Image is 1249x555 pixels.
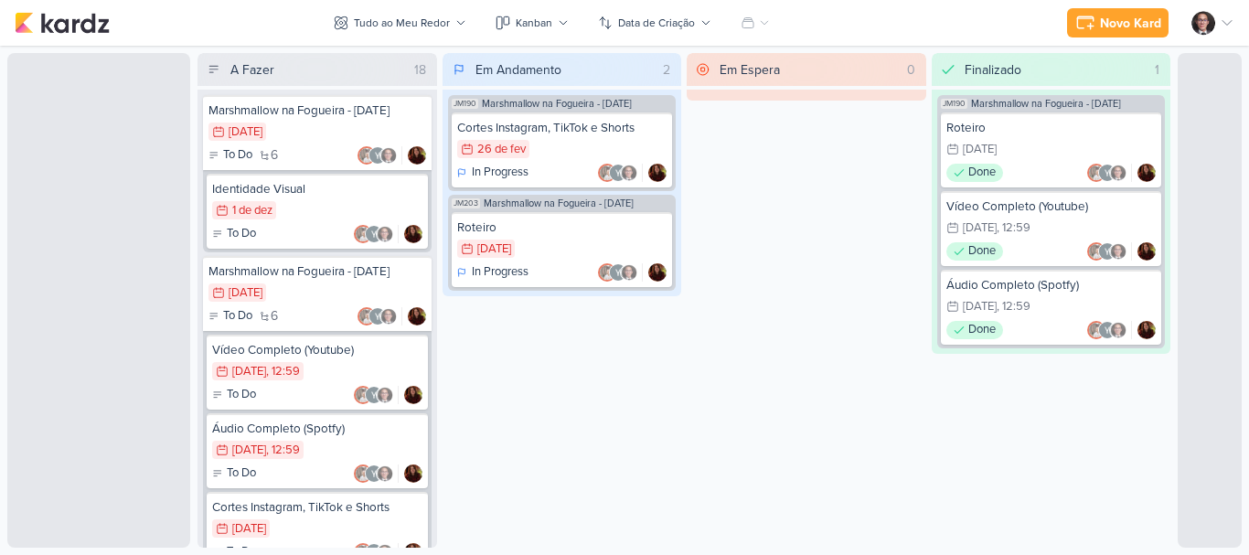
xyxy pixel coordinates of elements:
p: Done [968,321,996,339]
img: Cezar Giusti [354,225,372,243]
img: Jaqueline Molina [648,164,667,182]
div: [DATE] [229,287,262,299]
div: Colaboradores: Cezar Giusti, Yasmin Marchiori, Humberto Piedade [354,464,399,483]
img: Yasmin Marchiori [609,164,627,182]
img: Humberto Piedade [620,164,638,182]
img: Cezar Giusti [598,263,616,282]
div: Responsável: Jaqueline Molina [408,307,426,326]
div: To Do [212,225,256,243]
div: [DATE] [963,301,997,313]
div: Done [946,321,1003,339]
div: Responsável: Jaqueline Molina [404,225,422,243]
img: Humberto Piedade [376,386,394,404]
img: Cezar Giusti [1087,242,1105,261]
div: Colaboradores: Cezar Giusti, Yasmin Marchiori, Humberto Piedade [358,307,402,326]
img: kardz.app [15,12,110,34]
div: 0 [900,60,923,80]
span: JM190 [452,99,478,109]
p: To Do [227,464,256,483]
div: To Do [208,307,252,326]
img: Yasmin Marchiori [609,263,627,282]
div: Novo Kard [1100,14,1161,33]
div: Done [946,242,1003,261]
div: [DATE] [963,144,997,155]
div: In Progress [457,164,528,182]
img: Humberto Piedade [620,263,638,282]
span: Marshmallow na Fogueira - Fevereiro 2025 [971,99,1121,109]
img: Jaqueline Molina [1137,164,1156,182]
div: Responsável: Jaqueline Molina [648,263,667,282]
div: Áudio Completo (Spotfy) [946,277,1157,294]
div: Colaboradores: Cezar Giusti, Yasmin Marchiori, Humberto Piedade [354,225,399,243]
img: Jaqueline Molina [404,225,422,243]
p: In Progress [472,164,528,182]
p: To Do [223,146,252,165]
div: Vídeo Completo (Youtube) [946,198,1157,215]
img: Yasmin Marchiori [368,146,387,165]
div: Marshmallow na Fogueira - Fevereiro 2025 [208,102,426,119]
div: Roteiro [457,219,667,236]
div: Finalizado [965,60,1021,80]
div: Identidade Visual [212,181,422,197]
div: 1 de dez [232,205,272,217]
div: , 12:59 [997,222,1030,234]
p: To Do [227,225,256,243]
div: , 12:59 [997,301,1030,313]
p: Done [968,242,996,261]
p: To Do [227,386,256,404]
div: To Do [212,386,256,404]
p: Done [968,164,996,182]
img: Yasmin Marchiori [365,464,383,483]
div: Responsável: Jaqueline Molina [408,146,426,165]
div: [DATE] [229,126,262,138]
div: Colaboradores: Cezar Giusti, Yasmin Marchiori, Humberto Piedade [598,263,643,282]
div: Cortes Instagram, TikTok e Shorts [212,499,422,516]
span: Marshmallow na Fogueira - Março 2025 [484,198,634,208]
div: Roteiro [946,120,1157,136]
div: 18 [407,60,433,80]
div: Responsável: Jaqueline Molina [404,386,422,404]
span: 6 [271,149,278,162]
div: Responsável: Jaqueline Molina [1137,164,1156,182]
p: To Do [223,307,252,326]
img: Humberto Piedade [1190,10,1216,36]
span: JM190 [941,99,967,109]
img: Humberto Piedade [1109,242,1127,261]
div: Colaboradores: Cezar Giusti, Yasmin Marchiori, Humberto Piedade [1087,321,1132,339]
div: [DATE] [477,243,511,255]
div: , 12:59 [266,366,300,378]
div: Cortes Instagram, TikTok e Shorts [457,120,667,136]
img: Yasmin Marchiori [365,225,383,243]
img: Humberto Piedade [376,464,394,483]
img: Cezar Giusti [598,164,616,182]
img: Jaqueline Molina [1137,242,1156,261]
img: Cezar Giusti [1087,164,1105,182]
div: Responsável: Jaqueline Molina [1137,242,1156,261]
img: Cezar Giusti [354,464,372,483]
img: Humberto Piedade [379,146,398,165]
div: , 12:59 [266,444,300,456]
div: Em Andamento [475,60,561,80]
img: Jaqueline Molina [404,386,422,404]
img: Humberto Piedade [379,307,398,326]
div: To Do [208,146,252,165]
img: Yasmin Marchiori [1098,164,1116,182]
div: [DATE] [963,222,997,234]
div: In Progress [457,263,528,282]
img: Jaqueline Molina [408,146,426,165]
div: Vídeo Completo (Youtube) [212,342,422,358]
div: Responsável: Jaqueline Molina [648,164,667,182]
img: Yasmin Marchiori [368,307,387,326]
div: Responsável: Jaqueline Molina [1137,321,1156,339]
div: 1 [1148,60,1167,80]
img: Humberto Piedade [1109,164,1127,182]
div: Colaboradores: Cezar Giusti, Yasmin Marchiori, Humberto Piedade [1087,164,1132,182]
div: Done [946,164,1003,182]
div: Colaboradores: Cezar Giusti, Yasmin Marchiori, Humberto Piedade [358,146,402,165]
div: Marshmallow na Fogueira - Março 2025 [208,263,426,280]
img: Yasmin Marchiori [1098,321,1116,339]
span: Marshmallow na Fogueira - Fevereiro 2025 [482,99,632,109]
img: Jaqueline Molina [648,263,667,282]
div: 26 de fev [477,144,526,155]
img: Humberto Piedade [1109,321,1127,339]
